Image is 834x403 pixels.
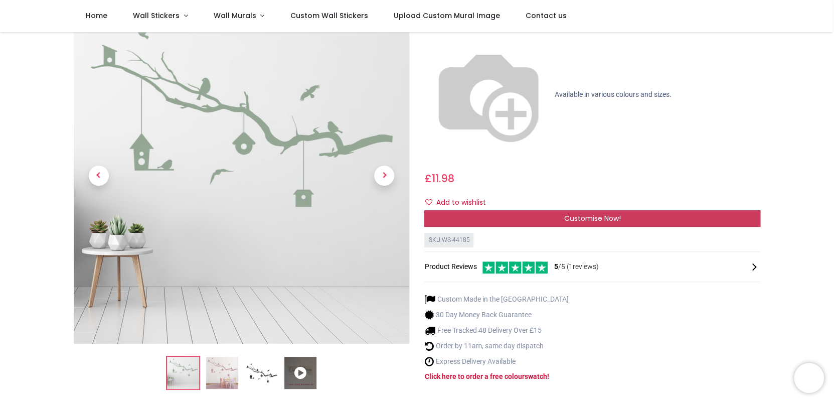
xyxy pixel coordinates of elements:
[167,357,199,389] img: Tree Branch Bird House Wall Sticker
[424,31,553,159] img: color-wheel.png
[394,11,500,21] span: Upload Custom Mural Image
[374,166,394,186] span: Next
[290,11,368,21] span: Custom Wall Stickers
[206,357,238,389] img: WS-44185-02
[133,11,180,21] span: Wall Stickers
[554,262,558,271] span: 5
[554,262,598,272] span: /5 ( 1 reviews)
[564,213,621,223] span: Customise Now!
[794,363,824,393] iframe: Brevo live chat
[554,90,671,98] span: Available in various colours and sizes.
[74,8,410,344] img: Tree Branch Bird House Wall Sticker
[424,294,568,305] li: Custom Made in the [GEOGRAPHIC_DATA]
[214,11,256,21] span: Wall Murals
[424,325,568,336] li: Free Tracked 48 Delivery Over £15
[526,11,567,21] span: Contact us
[547,372,549,380] a: !
[424,194,494,211] button: Add to wishlistAdd to wishlist
[424,372,524,380] a: Click here to order a free colour
[424,260,760,274] div: Product Reviews
[425,199,432,206] i: Add to wishlist
[424,233,473,247] div: SKU: WS-44185
[89,166,109,186] span: Previous
[74,58,124,293] a: Previous
[431,171,454,186] span: 11.98
[424,356,568,367] li: Express Delivery Available
[359,58,409,293] a: Next
[524,372,547,380] a: swatch
[86,11,107,21] span: Home
[245,357,277,389] img: WS-44185-03
[424,341,568,351] li: Order by 11am, same day dispatch
[424,171,454,186] span: £
[424,310,568,320] li: 30 Day Money Back Guarantee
